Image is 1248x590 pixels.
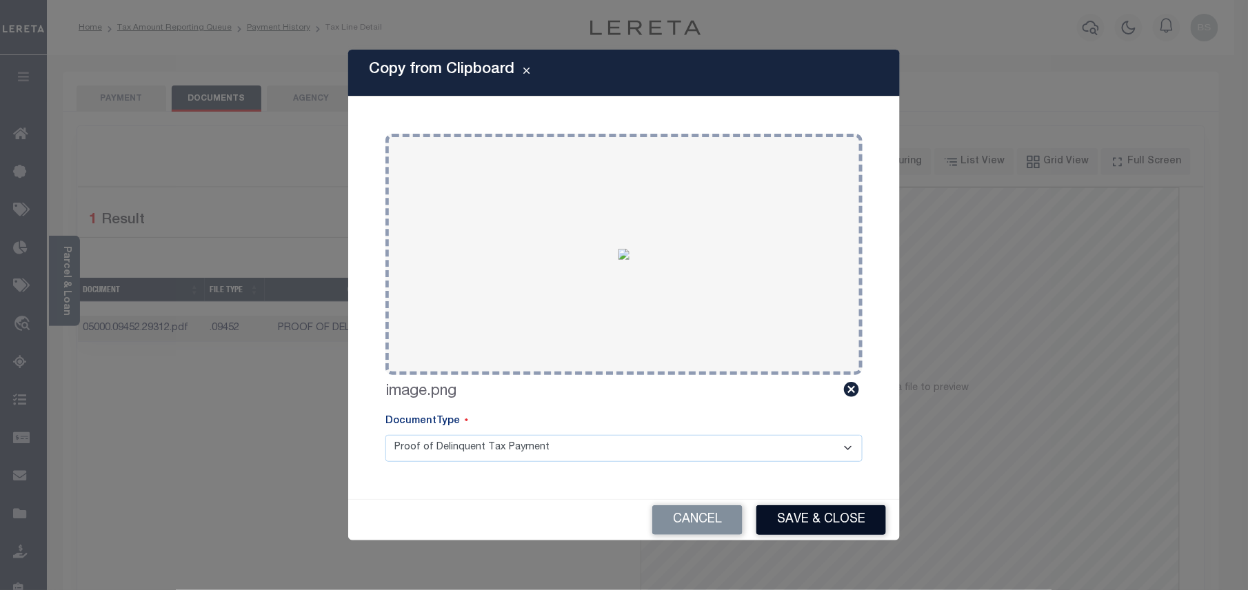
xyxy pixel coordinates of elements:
button: Cancel [652,505,743,535]
h5: Copy from Clipboard [369,61,514,79]
button: Save & Close [756,505,886,535]
label: DocumentType [385,414,468,429]
label: image.png [385,380,456,403]
button: Close [514,65,539,81]
img: 5c133e8a-62a7-49fb-a906-cffc31128cf2 [618,249,630,260]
